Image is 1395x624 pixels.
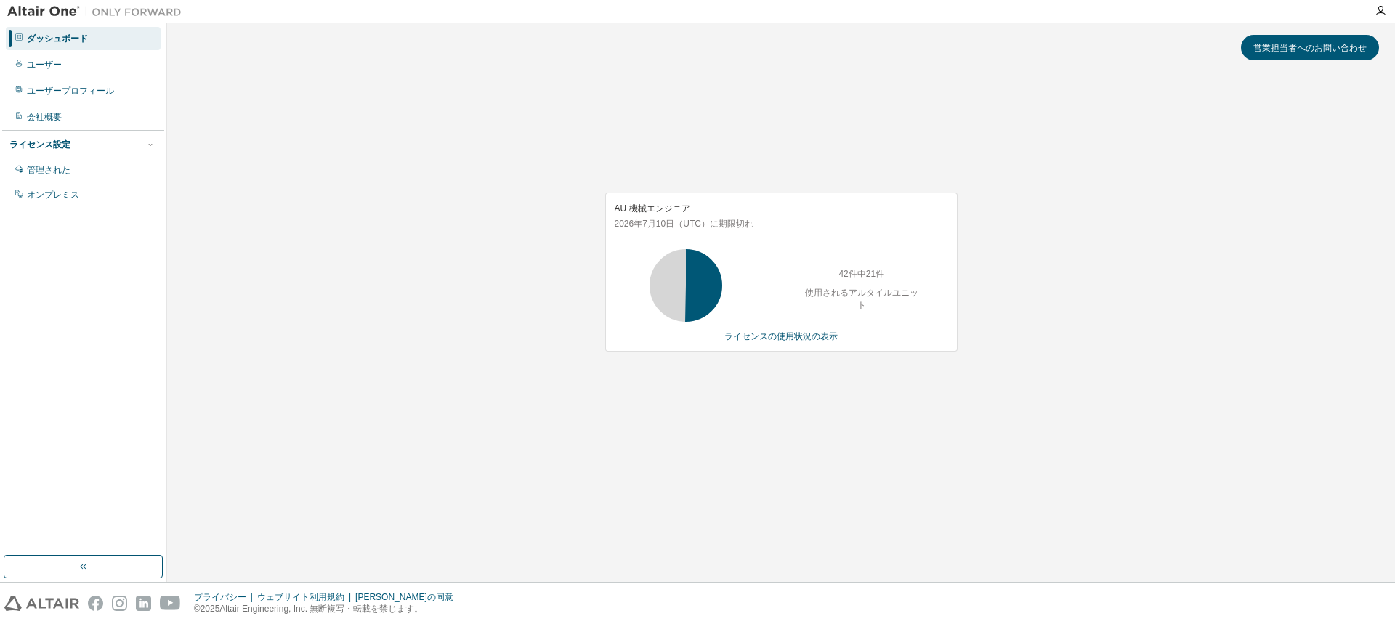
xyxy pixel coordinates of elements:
[9,139,70,150] font: ライセンス設定
[615,219,675,229] font: 2026年7月10日
[136,596,151,611] img: linkedin.svg
[27,33,88,44] font: ダッシュボード
[27,190,79,200] font: オンプレミス
[674,219,710,229] font: （UTC）
[615,203,690,214] font: AU 機械エンジニア
[201,604,220,614] font: 2025
[88,596,103,611] img: facebook.svg
[194,604,201,614] font: ©
[838,269,884,279] font: 42件中21件
[724,331,838,341] font: ライセンスの使用状況の表示
[805,288,918,310] font: 使用されるアルタイルユニット
[257,592,344,602] font: ウェブサイト利用規約
[355,592,453,602] font: [PERSON_NAME]の同意
[27,112,62,122] font: 会社概要
[112,596,127,611] img: instagram.svg
[1241,35,1379,60] button: 営業担当者へのお問い合わせ
[7,4,189,19] img: アルタイルワン
[710,219,753,229] font: に期限切れ
[1253,41,1367,54] font: 営業担当者へのお問い合わせ
[4,596,79,611] img: altair_logo.svg
[194,592,246,602] font: プライバシー
[27,86,114,96] font: ユーザープロフィール
[160,596,181,611] img: youtube.svg
[27,165,70,175] font: 管理された
[27,60,62,70] font: ユーザー
[219,604,423,614] font: Altair Engineering, Inc. 無断複写・転載を禁じます。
